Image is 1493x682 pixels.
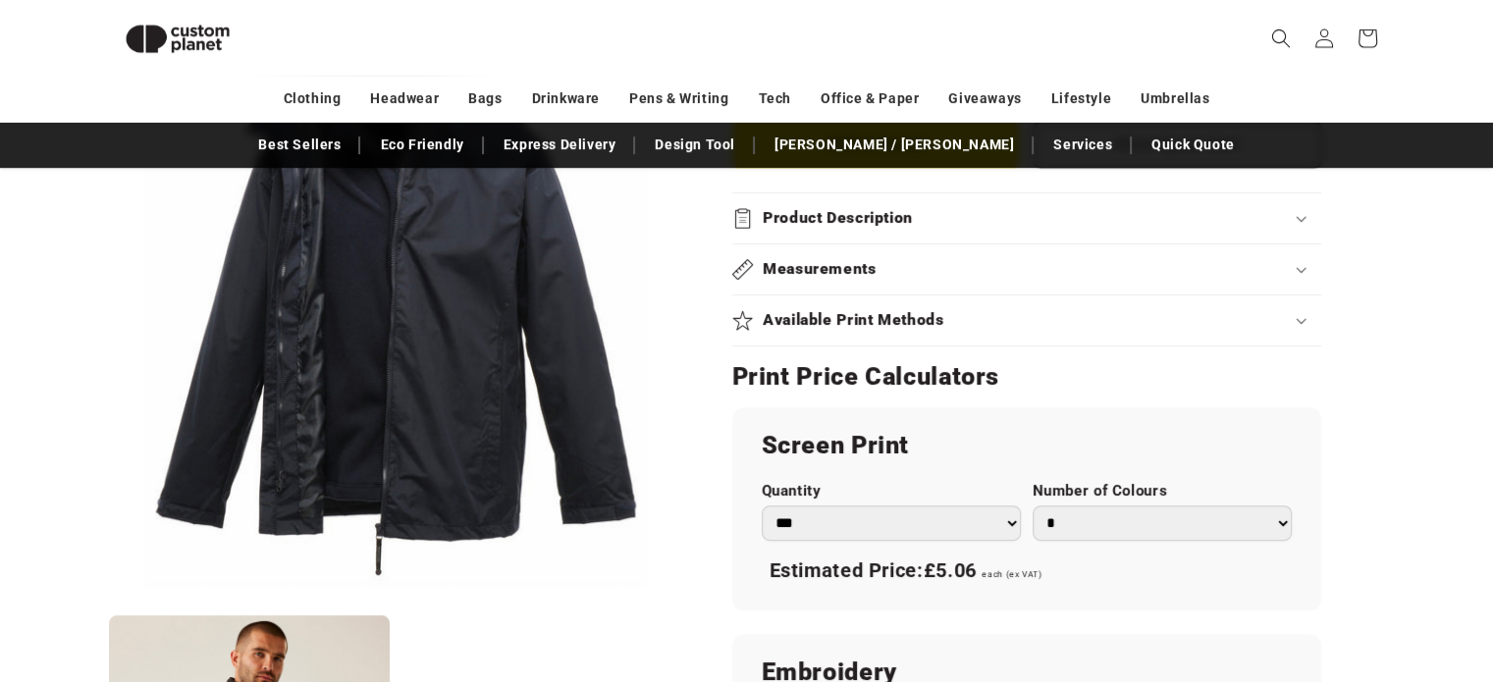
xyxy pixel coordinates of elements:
iframe: Chat Widget [1395,588,1493,682]
img: Custom Planet [109,8,246,70]
label: Quantity [762,482,1021,500]
summary: Available Print Methods [732,295,1321,345]
a: Quick Quote [1142,128,1245,162]
h2: Product Description [763,208,913,229]
a: Lifestyle [1051,81,1111,116]
a: Eco Friendly [370,128,473,162]
a: Drinkware [532,81,600,116]
div: Estimated Price: [762,551,1292,592]
h2: Available Print Methods [763,310,944,331]
summary: Product Description [732,193,1321,243]
h2: Print Price Calculators [732,361,1321,393]
a: [PERSON_NAME] / [PERSON_NAME] [765,128,1024,162]
a: Umbrellas [1141,81,1209,116]
a: Giveaways [948,81,1021,116]
h2: Screen Print [762,430,1292,461]
a: Design Tool [645,128,745,162]
a: Pens & Writing [629,81,728,116]
a: Office & Paper [821,81,919,116]
label: Number of Colours [1033,482,1292,500]
a: Tech [758,81,790,116]
a: Headwear [370,81,439,116]
summary: Search [1259,17,1303,60]
h2: Measurements [763,259,877,280]
a: Express Delivery [494,128,626,162]
a: Services [1043,128,1122,162]
a: Best Sellers [248,128,350,162]
summary: Measurements [732,244,1321,294]
span: each (ex VAT) [982,569,1041,579]
a: Clothing [284,81,342,116]
a: Bags [468,81,502,116]
span: £5.06 [924,558,977,582]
